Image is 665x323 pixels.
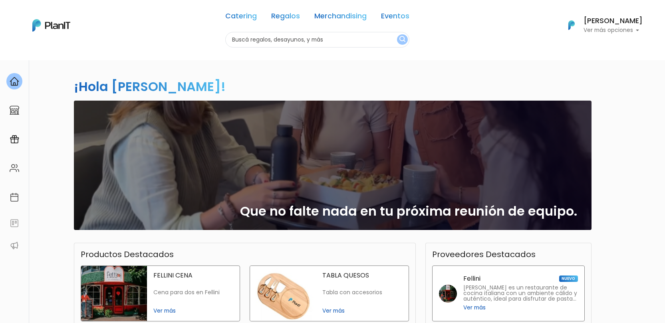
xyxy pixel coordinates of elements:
img: marketplace-4ceaa7011d94191e9ded77b95e3339b90024bf715f7c57f8cf31f2d8c509eaba.svg [10,105,19,115]
img: fellini cena [81,266,147,321]
h6: [PERSON_NAME] [584,18,643,25]
p: Tabla con accesorios [322,289,402,296]
input: Buscá regalos, desayunos, y más [225,32,409,48]
a: Catering [225,13,257,22]
img: calendar-87d922413cdce8b2cf7b7f5f62616a5cf9e4887200fb71536465627b3292af00.svg [10,192,19,202]
a: Regalos [271,13,300,22]
p: TABLA QUESOS [322,272,402,279]
img: feedback-78b5a0c8f98aac82b08bfc38622c3050aee476f2c9584af64705fc4e61158814.svg [10,218,19,228]
img: fellini [439,285,457,303]
p: [PERSON_NAME] es un restaurante de cocina italiana con un ambiente cálido y auténtico, ideal para... [463,285,578,302]
span: NUEVO [559,275,578,282]
img: search_button-432b6d5273f82d61273b3651a40e1bd1b912527efae98b1b7a1b2c0702e16a8d.svg [399,36,405,44]
a: Fellini NUEVO [PERSON_NAME] es un restaurante de cocina italiana con un ambiente cálido y auténti... [432,266,585,321]
span: Ver más [463,303,486,312]
h2: Que no falte nada en tu próxima reunión de equipo. [240,204,577,219]
p: Fellini [463,275,480,282]
img: home-e721727adea9d79c4d83392d1f703f7f8bce08238fde08b1acbfd93340b81755.svg [10,77,19,86]
a: fellini cena FELLINI CENA Cena para dos en Fellini Ver más [81,266,240,321]
img: campaigns-02234683943229c281be62815700db0a1741e53638e28bf9629b52c665b00959.svg [10,135,19,144]
p: FELLINI CENA [153,272,233,279]
h2: ¡Hola [PERSON_NAME]! [74,77,226,95]
a: tabla quesos TABLA QUESOS Tabla con accesorios Ver más [250,266,409,321]
p: Ver más opciones [584,28,643,33]
img: partners-52edf745621dab592f3b2c58e3bca9d71375a7ef29c3b500c9f145b62cc070d4.svg [10,241,19,250]
a: Eventos [381,13,409,22]
span: Ver más [322,307,402,315]
h3: Productos Destacados [81,250,174,259]
img: tabla quesos [250,266,316,321]
a: Merchandising [314,13,367,22]
h3: Proveedores Destacados [432,250,536,259]
p: Cena para dos en Fellini [153,289,233,296]
img: PlanIt Logo [563,16,580,34]
img: PlanIt Logo [32,19,70,32]
span: Ver más [153,307,233,315]
img: people-662611757002400ad9ed0e3c099ab2801c6687ba6c219adb57efc949bc21e19d.svg [10,163,19,173]
button: PlanIt Logo [PERSON_NAME] Ver más opciones [558,15,643,36]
